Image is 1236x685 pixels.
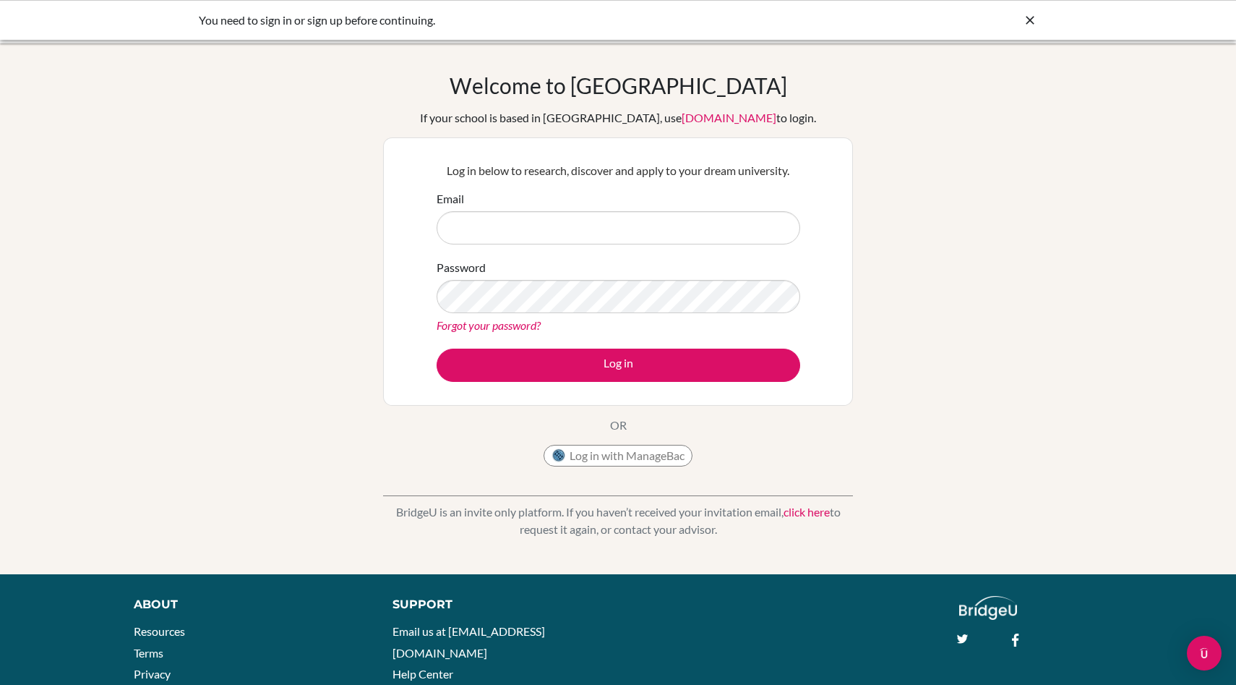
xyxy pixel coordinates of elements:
[134,667,171,681] a: Privacy
[682,111,776,124] a: [DOMAIN_NAME]
[437,162,800,179] p: Log in below to research, discover and apply to your dream university.
[959,596,1018,620] img: logo_white@2x-f4f0deed5e89b7ecb1c2cc34c3e3d731f90f0f143d5ea2071677605dd97b5244.png
[437,349,800,382] button: Log in
[134,646,163,660] a: Terms
[134,596,360,613] div: About
[437,190,464,208] label: Email
[437,318,541,332] a: Forgot your password?
[437,259,486,276] label: Password
[544,445,692,467] button: Log in with ManageBac
[392,667,453,681] a: Help Center
[420,109,816,127] div: If your school is based in [GEOGRAPHIC_DATA], use to login.
[392,596,602,613] div: Support
[450,72,787,98] h1: Welcome to [GEOGRAPHIC_DATA]
[383,503,853,538] p: BridgeU is an invite only platform. If you haven’t received your invitation email, to request it ...
[784,505,830,519] a: click here
[1187,636,1222,671] div: Open Intercom Messenger
[610,417,627,434] p: OR
[199,12,820,29] div: You need to sign in or sign up before continuing.
[134,624,185,638] a: Resources
[392,624,545,660] a: Email us at [EMAIL_ADDRESS][DOMAIN_NAME]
